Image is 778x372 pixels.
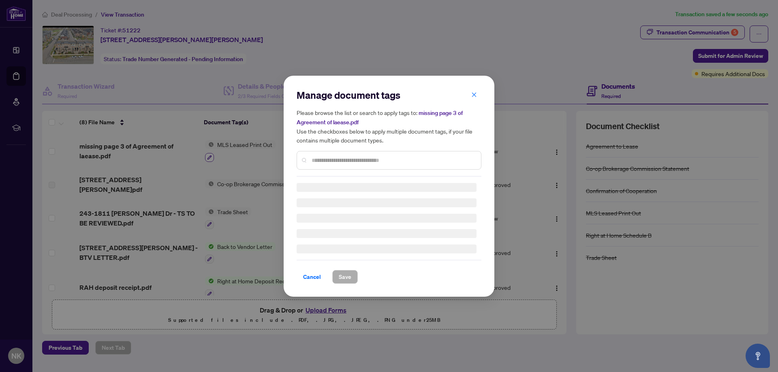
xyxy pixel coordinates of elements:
button: Cancel [297,270,327,284]
h2: Manage document tags [297,89,481,102]
button: Save [332,270,358,284]
span: missing page 3 of Agreement of laease.pdf [297,109,463,126]
span: Cancel [303,270,321,283]
span: close [471,91,477,97]
button: Open asap [746,344,770,368]
h5: Please browse the list or search to apply tags to: Use the checkboxes below to apply multiple doc... [297,108,481,145]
